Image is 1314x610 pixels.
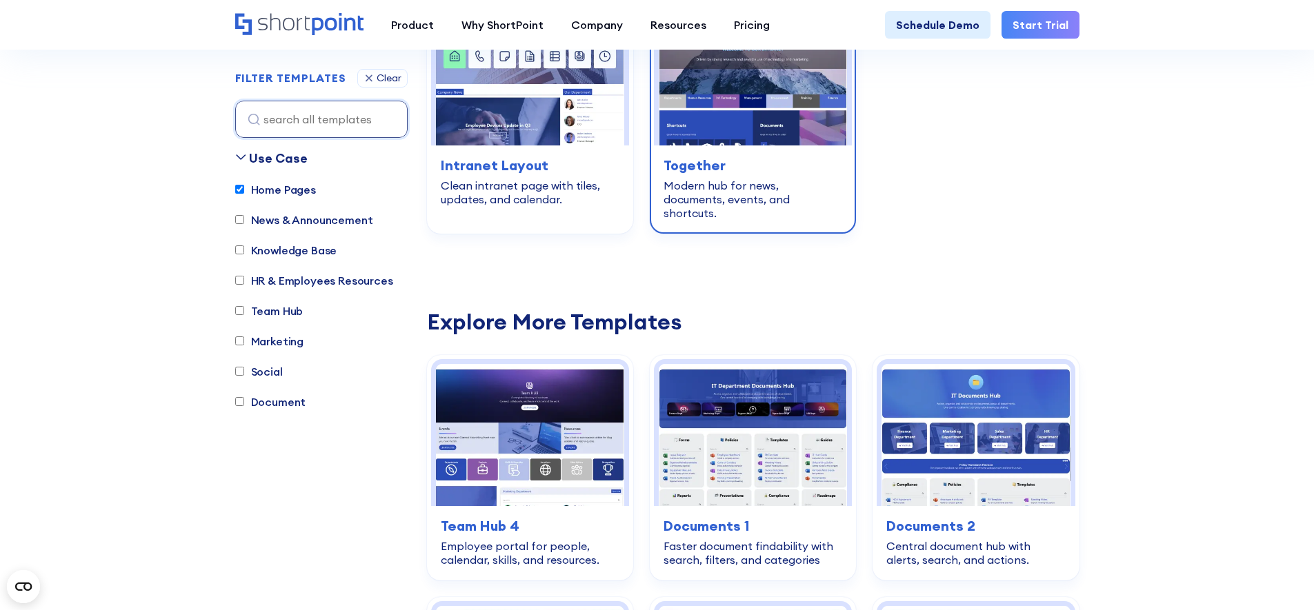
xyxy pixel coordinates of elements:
h3: Documents 2 [886,516,1065,536]
a: Company [557,11,637,39]
h3: Team Hub 4 [441,516,619,536]
img: Team Hub 4 – SharePoint Employee Portal Template: Employee portal for people, calendar, skills, a... [436,364,624,505]
input: News & Announcement [235,216,244,225]
iframe: Chat Widget [1245,544,1314,610]
div: Product [391,17,434,33]
a: Documents 1 – SharePoint Document Library Template: Faster document findability with search, filt... [650,355,856,580]
label: News & Announcement [235,212,373,228]
a: Resources [637,11,720,39]
h3: Documents 1 [664,516,842,536]
a: Why ShortPoint [448,11,557,39]
label: HR & Employees Resources [235,272,393,289]
label: Social [235,363,283,380]
input: Team Hub [235,307,244,316]
input: Knowledge Base [235,246,244,255]
div: Explore More Templates [427,311,1079,333]
h3: Intranet Layout [441,155,619,176]
a: Home [235,13,364,37]
img: Together – Intranet Homepage Template: Modern hub for news, documents, events, and shortcuts. [659,4,847,145]
label: Home Pages [235,181,316,198]
button: Open CMP widget [7,570,40,603]
div: Clear [377,74,401,83]
label: Knowledge Base [235,242,337,258]
div: Central document hub with alerts, search, and actions. [886,539,1065,567]
a: Product [377,11,448,39]
a: Schedule Demo [885,11,991,39]
input: search all templates [235,101,408,138]
div: Clean intranet page with tiles, updates, and calendar. [441,179,619,206]
a: Pricing [720,11,784,39]
div: Why ShortPoint [461,17,544,33]
img: Documents 2 – Document Management Template: Central document hub with alerts, search, and actions. [882,364,1070,505]
img: Intranet Layout – SharePoint Page Design: Clean intranet page with tiles, updates, and calendar. [436,4,624,145]
div: Employee portal for people, calendar, skills, and resources. [441,539,619,567]
a: Team Hub 4 – SharePoint Employee Portal Template: Employee portal for people, calendar, skills, a... [427,355,633,580]
img: Documents 1 – SharePoint Document Library Template: Faster document findability with search, filt... [659,364,847,505]
div: Use Case [249,149,308,167]
a: Start Trial [1002,11,1079,39]
label: Marketing [235,333,304,349]
input: HR & Employees Resources [235,276,244,285]
input: Document [235,398,244,407]
label: Document [235,394,306,410]
input: Home Pages [235,185,244,194]
div: Faster document findability with search, filters, and categories [664,539,842,567]
div: FILTER TEMPLATES [235,73,346,84]
div: Resources [650,17,706,33]
label: Team Hub [235,303,303,319]
div: Modern hub for news, documents, events, and shortcuts. [664,179,842,220]
a: Documents 2 – Document Management Template: Central document hub with alerts, search, and actions... [873,355,1079,580]
div: Pricing [734,17,770,33]
h3: Together [664,155,842,176]
input: Social [235,367,244,376]
div: Company [571,17,623,33]
input: Marketing [235,337,244,346]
